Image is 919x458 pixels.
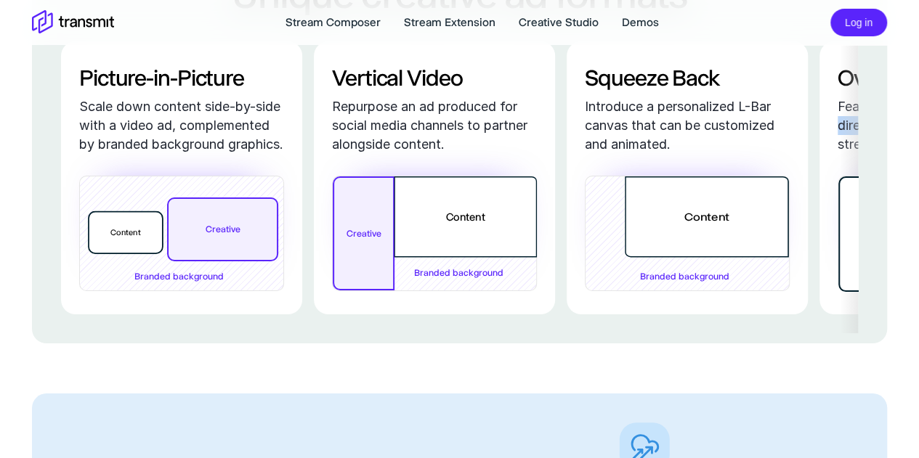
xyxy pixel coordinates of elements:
div: Creative [167,197,278,261]
div: Creative [333,176,394,290]
div: Introduce a personalized L-Bar canvas that can be customized and animated. [585,97,790,154]
h3: Squeeze Back [585,65,790,91]
div: Content [88,211,163,254]
a: Stream Composer [286,14,381,31]
div: Branded background [134,269,224,284]
div: Content [394,176,537,257]
a: Creative Studio [519,14,599,31]
a: Demos [622,14,659,31]
div: Branded background [640,269,729,284]
a: Log in [830,15,887,28]
a: Stream Extension [404,14,495,31]
button: Log in [830,9,887,37]
h3: Vertical Video [332,65,537,91]
h3: Picture-in-Picture [79,65,284,91]
div: Repurpose an ad produced for social media channels to partner alongside content. [332,97,537,154]
div: Branded background [414,266,503,280]
div: Scale down content side-by-side with a video ad, complemented by branded background graphics. [79,97,284,154]
div: Content [625,176,789,257]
